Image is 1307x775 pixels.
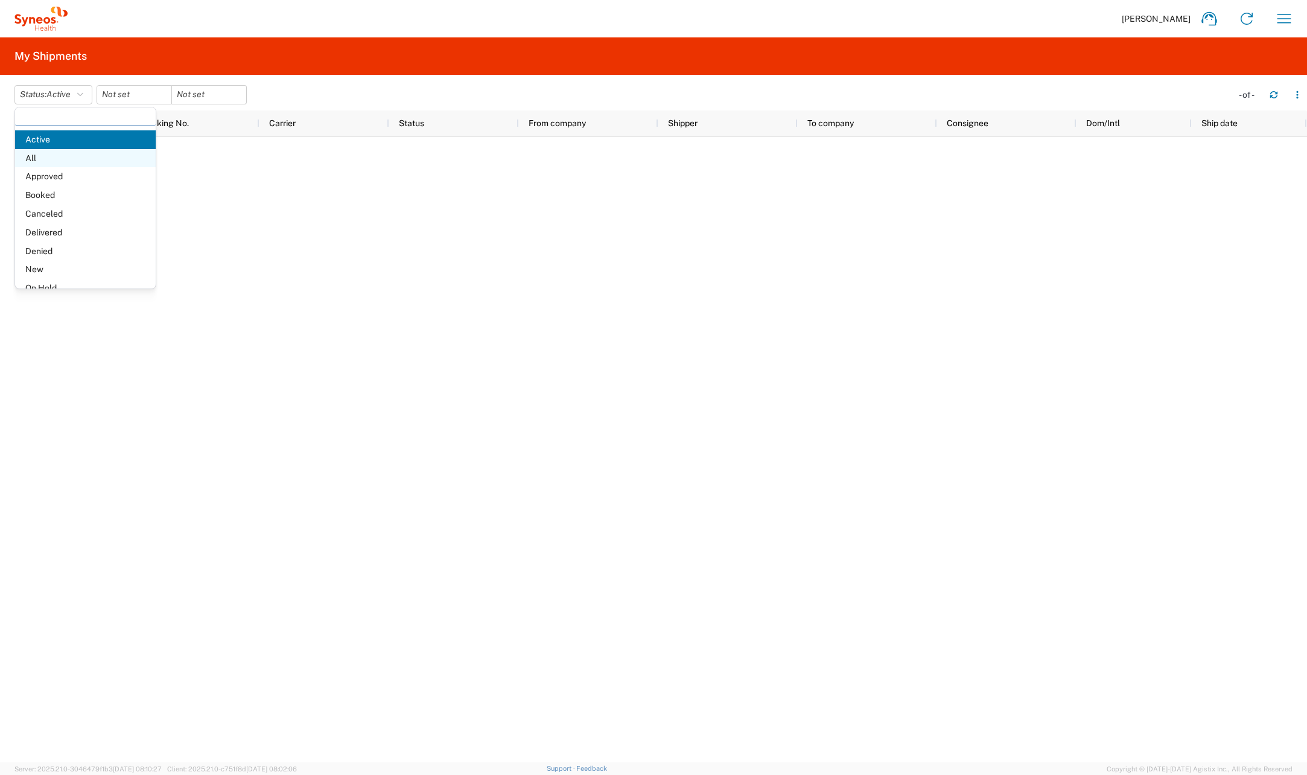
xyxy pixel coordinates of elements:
[1107,764,1293,774] span: Copyright © [DATE]-[DATE] Agistix Inc., All Rights Reserved
[113,765,162,773] span: [DATE] 08:10:27
[1122,13,1191,24] span: [PERSON_NAME]
[14,85,92,104] button: Status:Active
[1086,118,1120,128] span: Dom/Intl
[15,260,156,279] span: New
[1239,89,1260,100] div: - of -
[14,49,87,63] h2: My Shipments
[668,118,698,128] span: Shipper
[167,765,297,773] span: Client: 2025.21.0-c751f8d
[15,130,156,149] span: Active
[97,86,171,104] input: Not set
[947,118,988,128] span: Consignee
[15,186,156,205] span: Booked
[15,242,156,261] span: Denied
[547,765,577,772] a: Support
[529,118,586,128] span: From company
[15,279,156,298] span: On Hold
[139,118,189,128] span: Tracking No.
[1201,118,1238,128] span: Ship date
[172,86,246,104] input: Not set
[14,765,162,773] span: Server: 2025.21.0-3046479f1b3
[399,118,424,128] span: Status
[269,118,296,128] span: Carrier
[15,205,156,223] span: Canceled
[576,765,607,772] a: Feedback
[15,167,156,186] span: Approved
[246,765,297,773] span: [DATE] 08:02:06
[15,149,156,168] span: All
[15,223,156,242] span: Delivered
[46,89,71,99] span: Active
[807,118,854,128] span: To company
